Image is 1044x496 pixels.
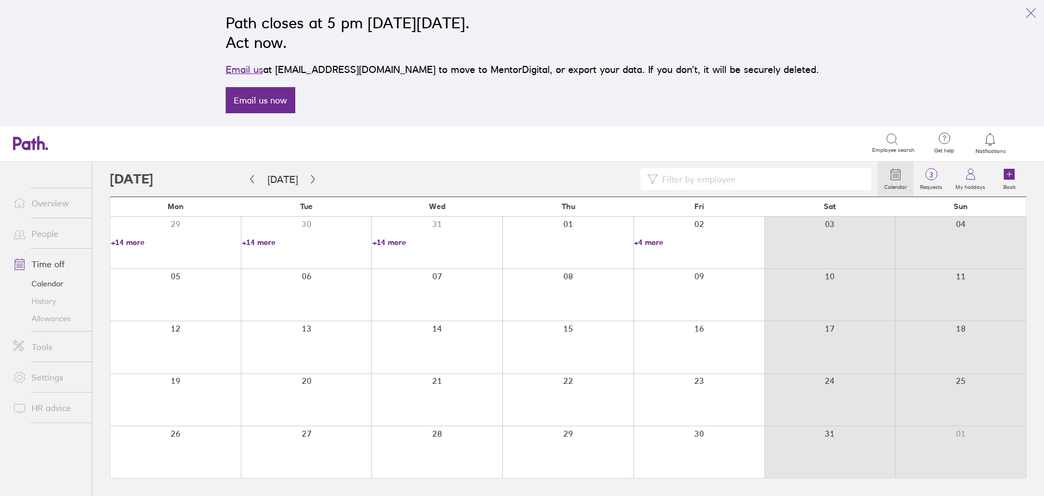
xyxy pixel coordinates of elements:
[226,13,819,52] h2: Path closes at 5 pm [DATE][DATE]. Act now.
[226,64,263,75] a: Email us
[954,202,968,211] span: Sun
[4,310,92,327] a: Allowances
[913,170,949,179] span: 3
[562,202,575,211] span: Thu
[259,170,307,188] button: [DATE]
[878,162,913,197] a: Calendar
[111,237,241,247] a: +14 more
[4,292,92,310] a: History
[372,237,502,247] a: +14 more
[694,202,704,211] span: Fri
[4,397,92,419] a: HR advice
[4,253,92,275] a: Time off
[927,148,962,154] span: Get help
[992,162,1027,197] a: Book
[878,181,913,191] label: Calendar
[300,202,313,211] span: Tue
[4,192,92,214] a: Overview
[4,336,92,358] a: Tools
[242,237,372,247] a: +14 more
[226,87,295,113] a: Email us now
[429,202,445,211] span: Wed
[122,138,150,148] div: Search
[634,237,764,247] a: +4 more
[973,148,1008,155] span: Notifications
[4,366,92,388] a: Settings
[997,181,1022,191] label: Book
[226,62,819,77] p: at [EMAIL_ADDRESS][DOMAIN_NAME] to move to MentorDigital, or export your data. If you don’t, it w...
[658,169,865,189] input: Filter by employee
[949,181,992,191] label: My holidays
[973,132,1008,155] a: Notifications
[4,223,92,244] a: People
[872,147,915,154] span: Employee search
[167,202,184,211] span: Mon
[913,181,949,191] label: Requests
[824,202,836,211] span: Sat
[949,162,992,197] a: My holidays
[913,162,949,197] a: 3Requests
[4,275,92,292] a: Calendar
